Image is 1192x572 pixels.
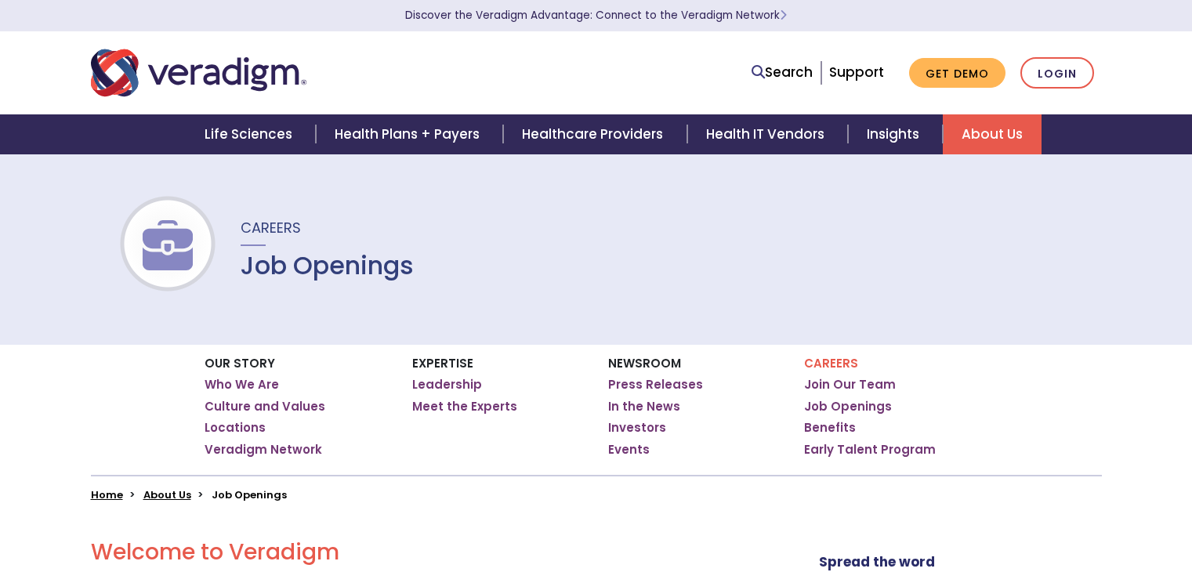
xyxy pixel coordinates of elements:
a: Benefits [804,420,856,436]
a: About Us [143,487,191,502]
a: Investors [608,420,666,436]
a: Search [752,62,813,83]
a: Press Releases [608,377,703,393]
a: Get Demo [909,58,1005,89]
a: Health Plans + Payers [316,114,503,154]
a: Events [608,442,650,458]
a: Job Openings [804,399,892,415]
a: Culture and Values [205,399,325,415]
strong: Spread the word [819,552,935,571]
a: Health IT Vendors [687,114,848,154]
a: Early Talent Program [804,442,936,458]
a: Join Our Team [804,377,896,393]
a: Meet the Experts [412,399,517,415]
a: Insights [848,114,943,154]
a: Life Sciences [186,114,316,154]
a: Home [91,487,123,502]
h2: Welcome to Veradigm [91,539,731,566]
img: Veradigm logo [91,47,306,99]
span: Learn More [780,8,787,23]
a: Veradigm Network [205,442,322,458]
h1: Job Openings [241,251,414,281]
a: Who We Are [205,377,279,393]
a: Discover the Veradigm Advantage: Connect to the Veradigm NetworkLearn More [405,8,787,23]
a: Login [1020,57,1094,89]
span: Careers [241,218,301,237]
a: In the News [608,399,680,415]
a: About Us [943,114,1042,154]
a: Healthcare Providers [503,114,687,154]
a: Locations [205,420,266,436]
a: Support [829,63,884,81]
a: Leadership [412,377,482,393]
